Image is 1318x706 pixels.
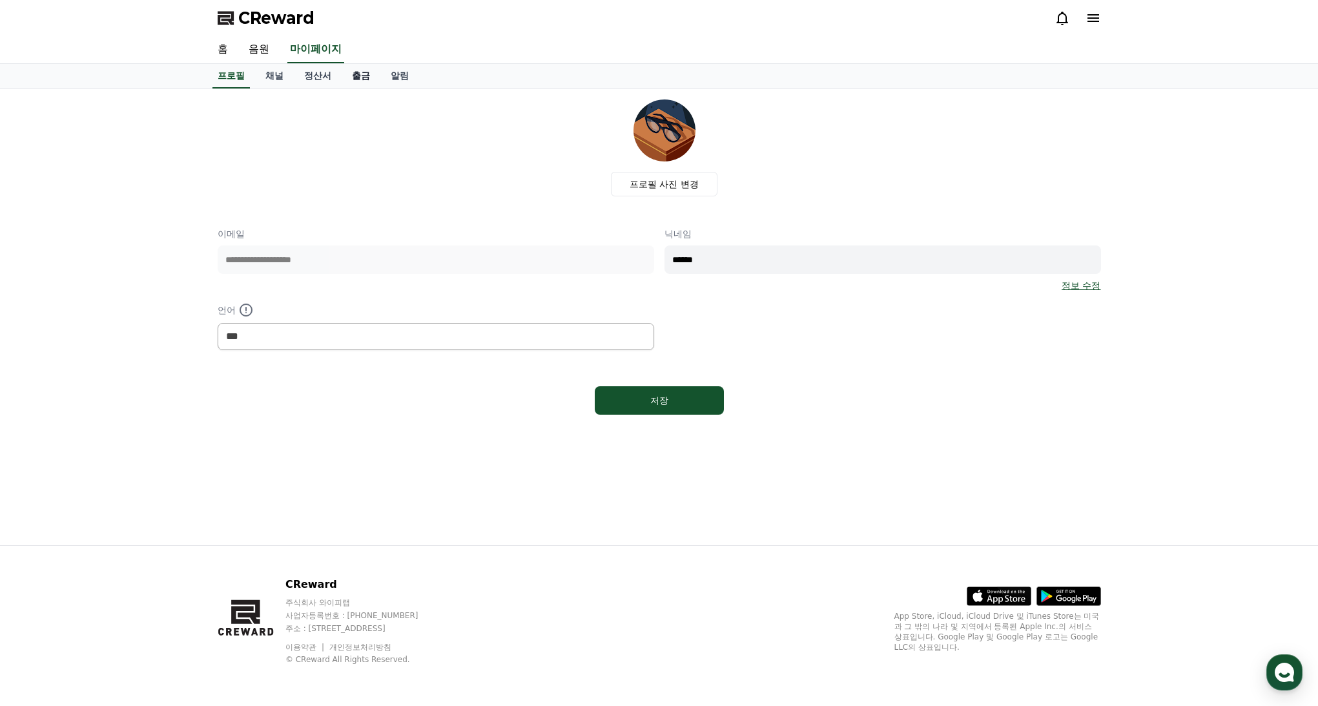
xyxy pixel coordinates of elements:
[4,410,85,442] a: Home
[621,394,698,407] div: 저장
[218,8,314,28] a: CReward
[285,577,443,592] p: CReward
[1062,279,1100,292] a: 정보 수정
[207,36,238,63] a: 홈
[285,597,443,608] p: 주식회사 와이피랩
[285,610,443,621] p: 사업자등록번호 : [PHONE_NUMBER]
[33,429,56,439] span: Home
[255,64,294,88] a: 채널
[294,64,342,88] a: 정산서
[85,410,167,442] a: Messages
[107,430,145,440] span: Messages
[285,643,326,652] a: 이용약관
[285,623,443,634] p: 주소 : [STREET_ADDRESS]
[611,172,717,196] label: 프로필 사진 변경
[633,99,695,161] img: profile_image
[191,429,223,439] span: Settings
[329,643,391,652] a: 개인정보처리방침
[212,64,250,88] a: 프로필
[238,8,314,28] span: CReward
[287,36,344,63] a: 마이페이지
[218,227,654,240] p: 이메일
[342,64,380,88] a: 출금
[285,654,443,665] p: © CReward All Rights Reserved.
[218,302,654,318] p: 언어
[167,410,248,442] a: Settings
[664,227,1101,240] p: 닉네임
[595,386,724,415] button: 저장
[894,611,1101,652] p: App Store, iCloud, iCloud Drive 및 iTunes Store는 미국과 그 밖의 나라 및 지역에서 등록된 Apple Inc.의 서비스 상표입니다. Goo...
[238,36,280,63] a: 음원
[380,64,419,88] a: 알림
